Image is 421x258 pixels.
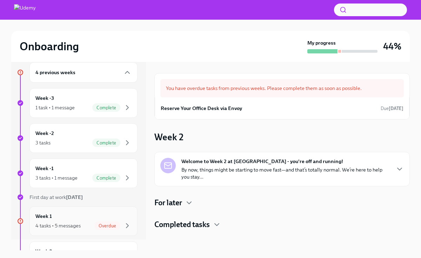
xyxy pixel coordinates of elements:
a: Week -31 task • 1 messageComplete [17,88,138,118]
div: 3 tasks • 1 message [35,174,78,181]
h4: Completed tasks [154,219,210,230]
strong: My progress [307,39,336,46]
span: August 30th, 2025 12:00 [381,105,403,112]
h4: For later [154,198,182,208]
p: By now, things might be starting to move fast—and that’s totally normal. We’re here to help you s... [181,166,390,180]
span: Complete [92,175,120,181]
a: Week -23 tasksComplete [17,123,138,153]
div: 1 task • 1 message [35,104,75,111]
strong: [DATE] [66,194,83,200]
h6: Week -1 [35,165,54,172]
h6: Week -3 [35,94,54,102]
a: First day at work[DATE] [17,194,138,201]
h6: Reserve Your Office Desk via Envoy [161,104,242,112]
h3: Week 2 [154,131,183,143]
div: You have overdue tasks from previous weeks. Please complete them as soon as possible. [160,79,404,97]
div: For later [154,198,410,208]
h6: 4 previous weeks [35,69,75,76]
span: First day at work [29,194,83,200]
span: Complete [92,140,120,146]
a: Reserve Your Office Desk via EnvoyDue[DATE] [161,103,403,114]
strong: Welcome to Week 2 at [GEOGRAPHIC_DATA] - you're off and running! [181,158,343,165]
img: Udemy [14,4,36,15]
h6: Week -2 [35,129,54,137]
h2: Onboarding [20,39,79,53]
h6: Week 2 [35,247,52,255]
div: 4 tasks • 5 messages [35,222,81,229]
h6: Week 1 [35,212,52,220]
span: Overdue [94,223,120,228]
a: Week 14 tasks • 5 messagesOverdue [17,206,138,236]
span: Complete [92,105,120,110]
div: 3 tasks [35,139,51,146]
div: Completed tasks [154,219,410,230]
span: Due [381,106,403,111]
h3: 44% [383,40,401,53]
a: Week -13 tasks • 1 messageComplete [17,159,138,188]
div: 4 previous weeks [29,62,138,83]
strong: [DATE] [389,106,403,111]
